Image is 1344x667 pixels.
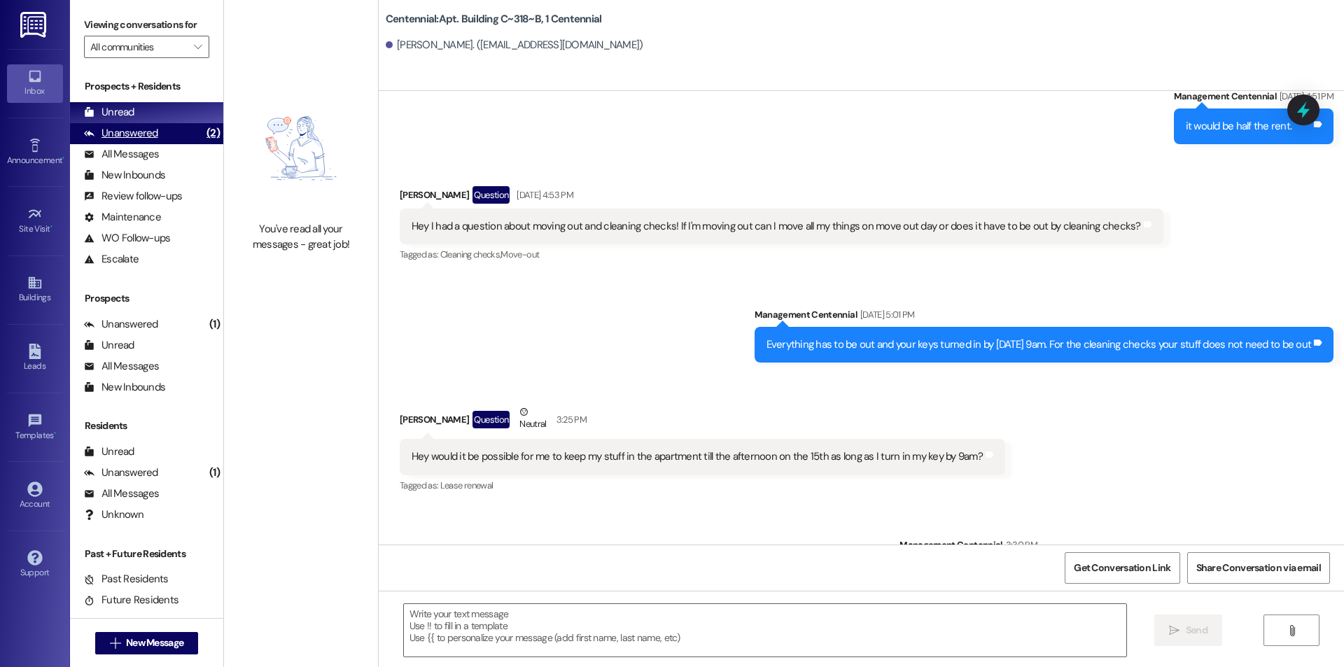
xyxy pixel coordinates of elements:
div: Question [472,186,510,204]
i:  [194,41,202,52]
div: Management Centennial [1174,89,1333,108]
div: Unanswered [84,126,158,141]
div: Hey would it be possible for me to keep my stuff in the apartment till the afternoon on the 15th ... [412,449,983,464]
div: Unread [84,338,134,353]
a: Templates • [7,409,63,447]
div: Review follow-ups [84,189,182,204]
div: Unanswered [84,465,158,480]
div: Escalate [84,252,139,267]
div: Hey I had a question about moving out and cleaning checks! If I'm moving out can I move all my th... [412,219,1141,234]
div: [PERSON_NAME]. ([EMAIL_ADDRESS][DOMAIN_NAME]) [386,38,643,52]
i:  [1169,625,1179,636]
div: 3:25 PM [553,412,587,427]
button: Send [1154,615,1222,646]
div: All Messages [84,486,159,501]
div: WO Follow-ups [84,231,170,246]
div: New Inbounds [84,380,165,395]
a: Leads [7,339,63,377]
span: Lease renewal [440,479,493,491]
span: • [62,153,64,163]
div: Tagged as: [400,475,1005,496]
span: • [50,222,52,232]
a: Inbox [7,64,63,102]
div: Maintenance [84,210,161,225]
img: ResiDesk Logo [20,12,49,38]
div: it would be half the rent. [1186,119,1292,134]
a: Account [7,477,63,515]
div: [DATE] 4:51 PM [1276,89,1333,104]
i:  [110,638,120,649]
b: Centennial: Apt. Building C~318~B, 1 Centennial [386,12,602,27]
div: [DATE] 4:53 PM [513,188,573,202]
span: • [54,428,56,438]
i:  [1287,625,1297,636]
div: Tagged as: [400,244,1163,265]
div: [PERSON_NAME] [400,405,1005,439]
a: Support [7,546,63,584]
div: Unread [84,444,134,459]
div: You've read all your messages - great job! [239,222,363,252]
a: Buildings [7,271,63,309]
div: Management Centennial [755,307,1334,327]
div: (1) [206,314,223,335]
button: Get Conversation Link [1065,552,1179,584]
div: 3:30 PM [1002,538,1037,552]
div: (1) [206,462,223,484]
div: Unanswered [84,317,158,332]
a: Site Visit • [7,202,63,240]
div: Unread [84,105,134,120]
div: Unknown [84,507,143,522]
span: Cleaning checks , [440,248,501,260]
div: All Messages [84,359,159,374]
label: Viewing conversations for [84,14,209,36]
div: Past + Future Residents [70,547,223,561]
span: Move-out [500,248,539,260]
div: Management Centennial [899,538,1333,557]
button: Share Conversation via email [1187,552,1330,584]
button: New Message [95,632,199,654]
input: All communities [90,36,187,58]
div: Question [472,411,510,428]
div: Neutral [517,405,549,434]
span: Share Conversation via email [1196,561,1321,575]
div: New Inbounds [84,168,165,183]
div: Everything has to be out and your keys turned in by [DATE] 9am. For the cleaning checks your stuf... [766,337,1312,352]
div: Residents [70,419,223,433]
div: All Messages [84,147,159,162]
div: Prospects [70,291,223,306]
div: Past Residents [84,572,169,587]
div: (2) [203,122,223,144]
div: Prospects + Residents [70,79,223,94]
div: [DATE] 5:01 PM [857,307,915,322]
span: New Message [126,636,183,650]
span: Send [1186,623,1207,638]
span: Get Conversation Link [1074,561,1170,575]
div: [PERSON_NAME] [400,186,1163,209]
div: Future Residents [84,593,178,608]
img: empty-state [239,82,363,216]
